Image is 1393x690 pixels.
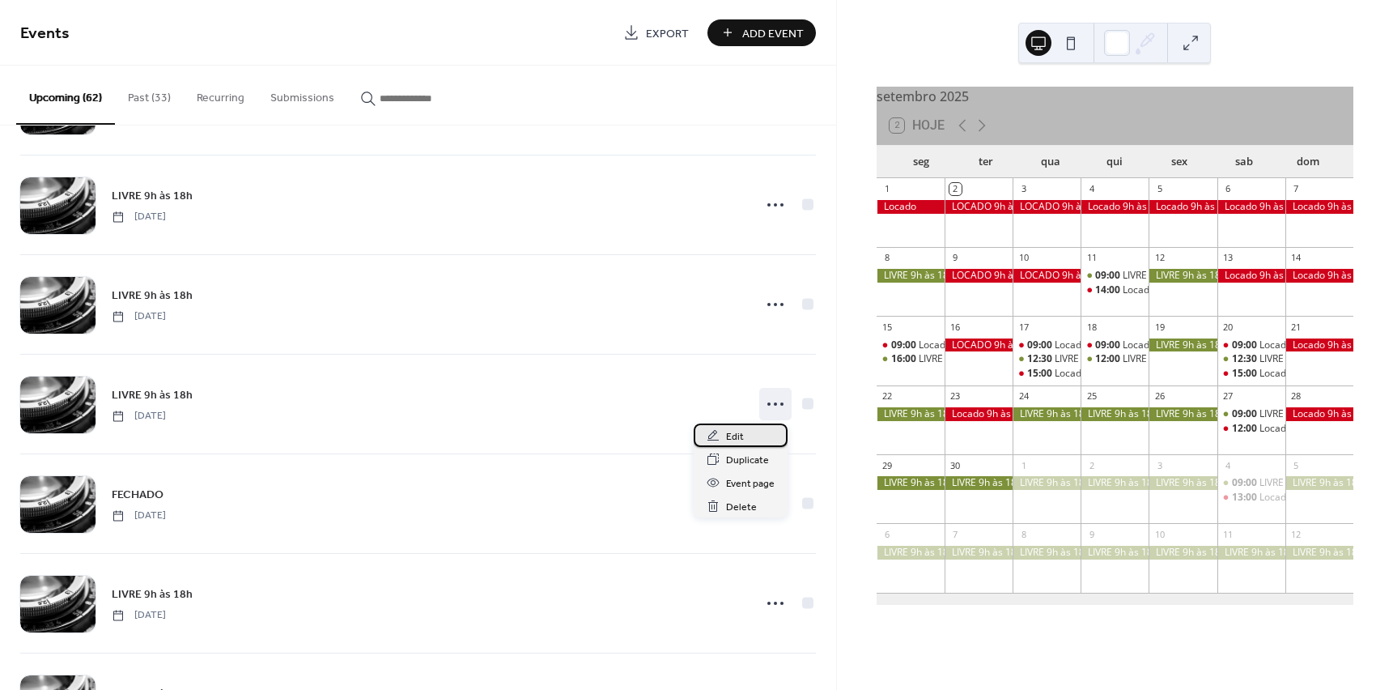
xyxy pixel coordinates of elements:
[1081,476,1149,490] div: LIVRE 9h às 18h
[1081,200,1149,214] div: Locado 9h às 18h
[1085,459,1098,471] div: 2
[1222,183,1234,195] div: 6
[1217,476,1285,490] div: LIVRE 9h às 12h
[1217,352,1285,366] div: LIVRE 12h30 às 14h30
[1095,352,1123,366] span: 12:00
[1285,339,1353,352] div: Locado 9h às 18h
[1013,546,1081,560] div: LIVRE 9h às 18h
[1017,321,1030,333] div: 17
[945,339,1013,352] div: LOCADO 9h às 18h
[1013,269,1081,283] div: LOCADO 9h às 18h
[1217,422,1285,436] div: Locado 12h às 16h
[919,339,997,352] div: Locado 9h às 15h
[1259,422,1344,436] div: Locado 12h às 16h
[707,19,816,46] button: Add Event
[646,25,689,42] span: Export
[20,18,70,49] span: Events
[1149,407,1217,421] div: LIVRE 9h às 18h
[1217,269,1285,283] div: Locado 9h às 18h
[945,546,1013,560] div: LIVRE 9h às 18h
[112,309,166,324] span: [DATE]
[949,252,962,264] div: 9
[115,66,184,123] button: Past (33)
[1217,491,1285,505] div: Locado 13h às 15h
[1153,252,1166,264] div: 12
[1013,200,1081,214] div: LOCADO 9h às 18h
[1259,367,1344,381] div: Locado 15h às 17h
[945,476,1013,490] div: LIVRE 9h às 18h
[1018,146,1083,178] div: qua
[1285,269,1353,283] div: Locado 9h às 18h
[1217,339,1285,352] div: Locado 9h às 12h
[949,390,962,402] div: 23
[1149,476,1217,490] div: LIVRE 9h às 18h
[184,66,257,123] button: Recurring
[945,407,1013,421] div: Locado 9h às 18h
[1285,546,1353,560] div: LIVRE 9h às 18h
[742,25,804,42] span: Add Event
[1013,407,1081,421] div: LIVRE 9h às 18h
[1149,546,1217,560] div: LIVRE 9h às 18h
[1085,390,1098,402] div: 25
[881,459,894,471] div: 29
[1095,283,1123,297] span: 14:00
[1017,183,1030,195] div: 3
[1081,352,1149,366] div: LIVRE 12h às 18h
[1259,352,1358,366] div: LIVRE 12h30 às 14h30
[877,339,945,352] div: Locado 9h às 15h
[1217,200,1285,214] div: Locado 9h às 18h
[1013,339,1081,352] div: Locado 9h às 12h
[881,390,894,402] div: 22
[1013,367,1081,381] div: Locado 15h às 17h
[949,528,962,540] div: 7
[1081,269,1149,283] div: LIVRE 9h às 13h
[112,287,193,305] span: LIVRE 9h às 18h
[1217,407,1285,421] div: LIVRE 9h às 11h
[1017,459,1030,471] div: 1
[1232,339,1259,352] span: 09:00
[1259,407,1330,421] div: LIVRE 9h às 11h
[1290,252,1302,264] div: 14
[112,586,193,603] span: LIVRE 9h às 18h
[877,352,945,366] div: LIVRE 16h às 18h
[877,200,945,214] div: Locado
[1276,146,1340,178] div: dom
[881,528,894,540] div: 6
[949,321,962,333] div: 16
[877,407,945,421] div: LIVRE 9h às 18h
[1123,339,1201,352] div: Locado 9h às 11h
[1055,367,1139,381] div: Locado 15h às 17h
[1149,269,1217,283] div: LIVRE 9h às 18h
[726,499,757,516] span: Delete
[1232,422,1259,436] span: 12:00
[112,509,166,523] span: [DATE]
[1217,367,1285,381] div: Locado 15h às 17h
[1222,390,1234,402] div: 27
[112,385,193,404] a: LIVRE 9h às 18h
[890,146,954,178] div: seg
[1123,352,1199,366] div: LIVRE 12h às 18h
[881,321,894,333] div: 15
[1017,528,1030,540] div: 8
[1290,528,1302,540] div: 12
[1232,352,1259,366] span: 12:30
[112,409,166,424] span: [DATE]
[949,459,962,471] div: 30
[1259,339,1338,352] div: Locado 9h às 12h
[1081,546,1149,560] div: LIVRE 9h às 18h
[1085,321,1098,333] div: 18
[1285,200,1353,214] div: Locado 9h às 18h
[16,66,115,125] button: Upcoming (62)
[1232,367,1259,381] span: 15:00
[877,546,945,560] div: LIVRE 9h às 18h
[1081,339,1149,352] div: Locado 9h às 11h
[1013,352,1081,366] div: LIVRE 12h30 às 14h30
[881,252,894,264] div: 8
[1290,390,1302,402] div: 28
[112,186,193,205] a: LIVRE 9h às 18h
[1081,283,1149,297] div: Locado 14h às 18h
[945,200,1013,214] div: LOCADO 9h às 18h
[726,452,769,469] span: Duplicate
[1232,491,1259,505] span: 13:00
